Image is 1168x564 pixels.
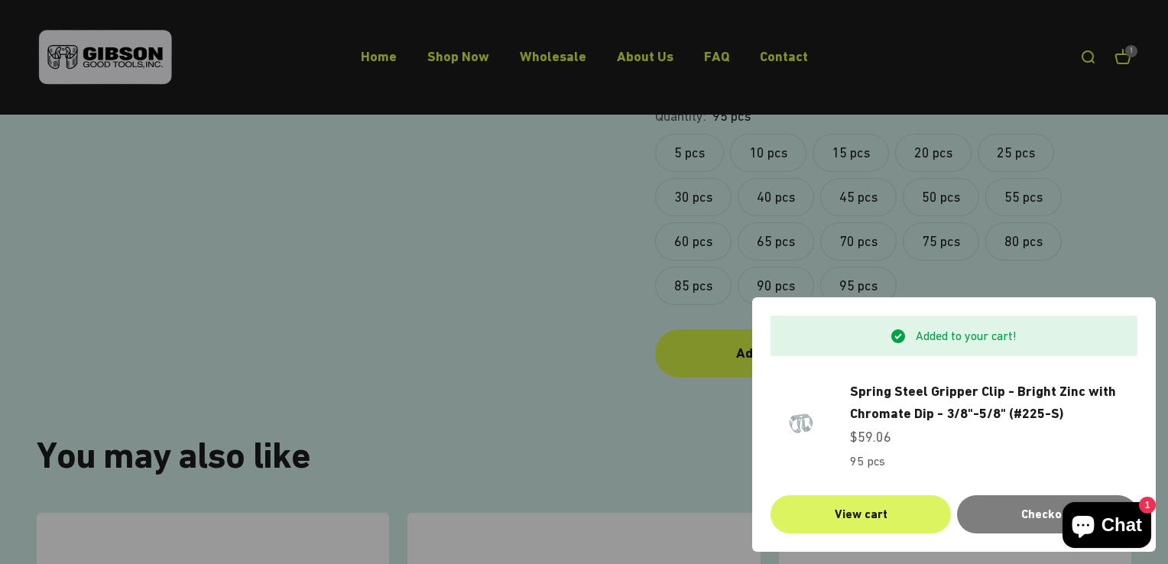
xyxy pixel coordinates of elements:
inbox-online-store-chat: Shopify online store chat [1058,502,1156,552]
a: Spring Steel Gripper Clip - Bright Zinc with Chromate Dip - 3/8"-5/8" (#225-S) [850,381,1137,425]
img: Spring Steel Gripper Clip - Bright Zinc with Chromate Dip - 3/8"-5/8" (#225-S) [771,395,832,456]
div: Checkout [975,504,1119,524]
button: Checkout [957,495,1137,533]
p: 95 pcs [850,452,1137,472]
div: Added to your cart! [771,316,1137,357]
a: View cart [771,495,951,533]
sale-price: $59.06 [850,426,891,449]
